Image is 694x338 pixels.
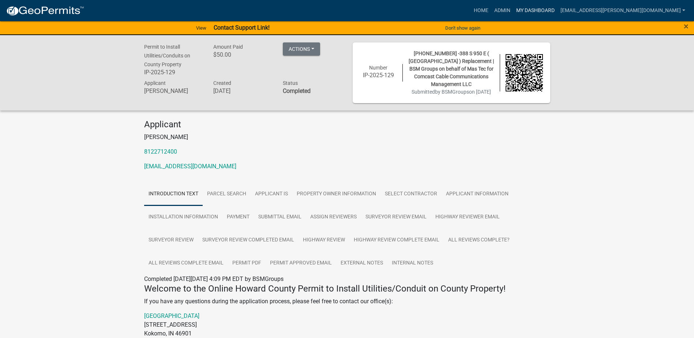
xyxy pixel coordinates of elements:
[349,229,444,252] a: Highway Review Complete Email
[198,229,299,252] a: Surveyor Review Completed Email
[213,87,272,94] h6: [DATE]
[336,252,387,275] a: External Notes
[412,89,491,95] span: Submitted on [DATE]
[266,252,336,275] a: Permit Approved Email
[144,69,203,76] h6: IP-2025-129
[144,275,284,282] span: Completed [DATE][DATE] 4:09 PM EDT by BSMGroups
[283,80,298,86] span: Status
[214,24,270,31] strong: Contact Support Link!
[213,51,272,58] h6: $50.00
[144,252,228,275] a: All Reviews Complete Email
[144,80,166,86] span: Applicant
[361,206,431,229] a: Surveyor Review Email
[299,229,349,252] a: Highway Review
[144,229,198,252] a: Surveyor Review
[144,119,550,130] h4: Applicant
[254,206,306,229] a: Submittal Email
[292,183,380,206] a: Property Owner Information
[684,22,689,31] button: Close
[144,163,236,170] a: [EMAIL_ADDRESS][DOMAIN_NAME]
[431,206,504,229] a: Highway Reviewer Email
[506,54,543,91] img: QR code
[144,297,550,306] p: If you have any questions during the application process, please feel free to contact our office(s):
[203,183,251,206] a: Parcel Search
[144,183,203,206] a: Introduction Text
[144,283,550,294] h4: Welcome to the Online Howard County Permit to Install Utilities/Conduit on County Property!
[360,72,397,79] h6: IP-2025-129
[306,206,361,229] a: Assign Reviewers
[228,252,266,275] a: Permit PDF
[435,89,469,95] span: by BSMGroups
[144,206,222,229] a: Installation Information
[213,80,231,86] span: Created
[558,4,688,18] a: [EMAIL_ADDRESS][PERSON_NAME][DOMAIN_NAME]
[513,4,558,18] a: My Dashboard
[380,183,442,206] a: Select contractor
[144,44,190,67] span: Permit to Install Utilities/Conduits on County Property
[144,148,177,155] a: 8122712400
[283,42,320,56] button: Actions
[193,22,209,34] a: View
[251,183,292,206] a: Applicant Is
[213,44,243,50] span: Amount Paid
[369,65,387,71] span: Number
[387,252,438,275] a: Internal Notes
[144,87,203,94] h6: [PERSON_NAME]
[144,133,550,142] p: [PERSON_NAME]
[144,312,199,319] a: [GEOGRAPHIC_DATA]
[491,4,513,18] a: Admin
[442,183,513,206] a: Applicant Information
[444,229,514,252] a: All Reviews Complete?
[283,87,311,94] strong: Completed
[409,50,494,87] span: [PHONE_NUMBER] -388 S 950 E ( [GEOGRAPHIC_DATA] ) Replacement | BSM Groups on behalf of Mas Tec f...
[684,21,689,31] span: ×
[222,206,254,229] a: Payment
[471,4,491,18] a: Home
[442,22,483,34] button: Don't show again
